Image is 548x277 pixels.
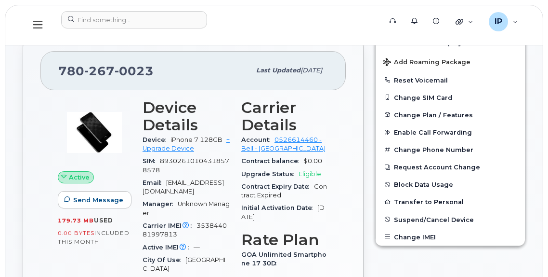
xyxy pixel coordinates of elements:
span: [EMAIL_ADDRESS][DOMAIN_NAME] [143,179,224,195]
span: 0.00 Bytes [58,230,94,236]
span: Suspend/Cancel Device [394,216,474,223]
button: Add Roaming Package [376,52,525,71]
span: Active [69,173,90,182]
span: Enable Call Forwarding [394,129,472,136]
span: 267 [84,64,115,78]
span: Manager [143,200,178,208]
span: SIM [143,157,160,165]
span: Send Message [73,195,123,205]
button: Suspend/Cancel Device [376,211,525,228]
button: Send Message [58,191,131,208]
button: Block Data Usage [376,176,525,193]
button: Transfer to Personal [376,193,525,210]
button: Change Phone Number [376,141,525,158]
span: included this month [58,229,130,245]
h3: Carrier Details [241,99,328,134]
span: Unknown Manager [143,200,230,216]
span: Contract balance [241,157,303,165]
span: $0.00 [303,157,322,165]
button: Reset Voicemail [376,71,525,89]
span: 89302610104318578578 [143,157,229,173]
span: Change Plan / Features [394,111,473,118]
span: IP [495,16,502,28]
h3: Rate Plan [241,231,328,249]
span: 179.73 MB [58,217,94,224]
span: — [194,244,200,251]
span: [DATE] [241,204,325,220]
span: Last updated [256,67,300,74]
span: Carrier IMEI [143,222,196,229]
span: Account [241,136,274,143]
span: 0023 [115,64,154,78]
span: Initial Activation Date [241,204,317,211]
div: Ian Pitt [482,12,525,31]
span: City Of Use [143,256,185,263]
button: Change SIM Card [376,89,525,106]
button: Enable Call Forwarding [376,124,525,141]
input: Find something... [61,11,207,28]
span: Contract Expiry Date [241,183,314,190]
button: Request Account Change [376,158,525,176]
span: iPhone 7 128GB [170,136,222,143]
span: Add Roaming Package [383,58,470,68]
div: Quicklinks [449,12,480,31]
span: [DATE] [300,67,322,74]
a: 0526614460 - Bell - [GEOGRAPHIC_DATA] [241,136,326,152]
span: used [94,217,113,224]
h3: Device Details [143,99,230,134]
span: Device [143,136,170,143]
span: Active IMEI [143,244,194,251]
button: Change IMEI [376,228,525,246]
span: Eligible [299,170,321,178]
span: Email [143,179,166,186]
span: 780 [58,64,154,78]
img: image20231002-3703462-p7zgru.jpeg [65,104,123,162]
span: GOA Unlimited Smartphone 17 30D [241,251,326,267]
button: Change Plan / Features [376,106,525,124]
span: Upgrade Status [241,170,299,178]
